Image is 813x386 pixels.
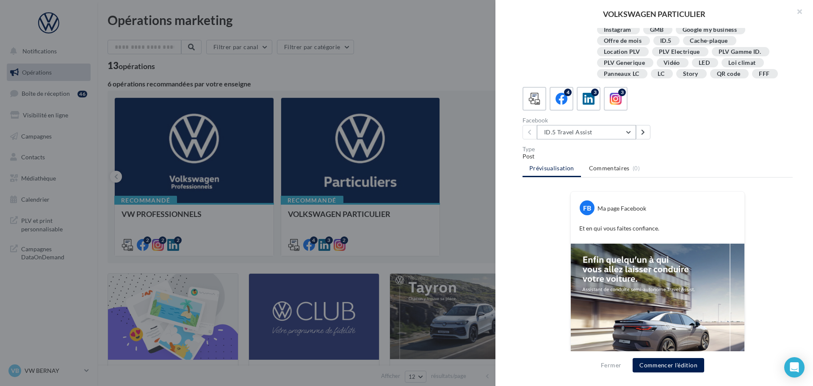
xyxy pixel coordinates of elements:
div: 3 [618,89,626,96]
div: Open Intercom Messenger [784,357,805,378]
div: Vidéo [664,60,680,66]
div: Cache-plaque [690,38,727,44]
div: Facebook [523,117,654,123]
div: Location PLV [604,49,640,55]
div: QR code [717,71,740,77]
div: ID.5 [660,38,671,44]
span: (0) [633,165,640,172]
div: PLV Generique [604,60,645,66]
div: GMB [650,27,664,33]
div: 3 [591,89,599,96]
div: Panneaux LC [604,71,639,77]
div: PLV Electrique [659,49,700,55]
div: Google my business [683,27,737,33]
div: Loi climat [728,60,756,66]
div: FFF [759,71,769,77]
div: Story [683,71,698,77]
button: ID.5 Travel Assist [537,125,636,139]
button: Commencer l'édition [633,358,704,372]
div: LC [658,71,664,77]
div: Type [523,146,793,152]
div: FB [580,200,595,215]
div: 4 [564,89,572,96]
p: Et en qui vous faites confiance. [579,224,736,233]
div: Post [523,152,793,161]
div: Ma page Facebook [597,204,646,213]
div: LED [699,60,710,66]
div: Offre de mois [604,38,642,44]
span: Commentaires [589,164,630,172]
div: PLV Gamme ID. [719,49,761,55]
button: Fermer [597,360,625,370]
div: Instagram [604,27,631,33]
div: VOLKSWAGEN PARTICULIER [509,10,799,18]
